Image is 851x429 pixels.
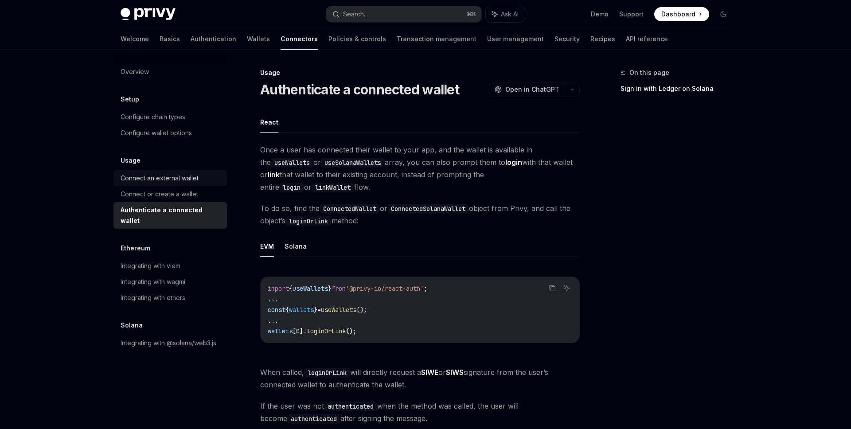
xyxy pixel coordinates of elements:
a: Connect an external wallet [113,170,227,186]
span: = [317,306,321,314]
h1: Authenticate a connected wallet [260,82,459,97]
span: When called, will directly request a or signature from the user’s connected wallet to authenticat... [260,366,580,391]
span: [ [293,327,296,335]
div: Integrating with ethers [121,292,185,303]
a: API reference [626,28,668,50]
span: ]. [300,327,307,335]
button: Copy the contents from the code block [547,282,558,294]
button: EVM [260,236,274,257]
a: Integrating with viem [113,258,227,274]
code: useWallets [271,158,313,168]
span: wallets [289,306,314,314]
h5: Setup [121,94,139,105]
a: Transaction management [397,28,476,50]
div: Connect an external wallet [121,173,199,183]
span: (); [346,327,356,335]
a: Basics [160,28,180,50]
code: loginOrLink [285,216,332,226]
span: ... [268,295,278,303]
div: Usage [260,68,580,77]
div: Connect or create a wallet [121,189,198,199]
a: Configure wallet options [113,125,227,141]
a: Recipes [590,28,615,50]
a: User management [487,28,544,50]
span: wallets [268,327,293,335]
span: ... [268,316,278,324]
div: Integrating with wagmi [121,277,185,287]
span: ⌘ K [467,11,476,18]
img: dark logo [121,8,176,20]
div: Configure chain types [121,112,185,122]
button: Ask AI [486,6,525,22]
strong: link [268,170,280,179]
code: ConnectedSolanaWallet [387,204,469,214]
a: Sign in with Ledger on Solana [621,82,738,96]
button: Solana [285,236,307,257]
code: authenticated [287,414,340,424]
span: Once a user has connected their wallet to your app, and the wallet is available in the or array, ... [260,144,580,193]
a: Connect or create a wallet [113,186,227,202]
a: Integrating with @solana/web3.js [113,335,227,351]
div: Overview [121,66,149,77]
div: Integrating with @solana/web3.js [121,338,216,348]
span: '@privy-io/react-auth' [346,285,424,292]
span: { [285,306,289,314]
a: SIWE [421,368,438,377]
div: Integrating with viem [121,261,180,271]
span: 0 [296,327,300,335]
code: linkWallet [312,183,354,192]
div: Search... [343,9,368,19]
a: Demo [591,10,609,19]
button: Ask AI [561,282,572,294]
span: { [289,285,293,292]
span: To do so, find the or object from Privy, and call the object’s method: [260,202,580,227]
a: Security [554,28,580,50]
span: If the user was not when the method was called, the user will become after signing the message. [260,400,580,425]
div: Configure wallet options [121,128,192,138]
a: Welcome [121,28,149,50]
h5: Ethereum [121,243,150,253]
a: Connectors [281,28,318,50]
strong: login [505,158,522,167]
span: Ask AI [501,10,519,19]
span: ; [424,285,427,292]
span: } [328,285,332,292]
a: Policies & controls [328,28,386,50]
a: Support [619,10,644,19]
span: On this page [629,67,669,78]
button: Search...⌘K [326,6,481,22]
a: Authenticate a connected wallet [113,202,227,229]
code: login [279,183,304,192]
span: useWallets [293,285,328,292]
code: loginOrLink [304,368,350,378]
a: Overview [113,64,227,80]
a: Authentication [191,28,236,50]
span: from [332,285,346,292]
a: Configure chain types [113,109,227,125]
a: Integrating with wagmi [113,274,227,290]
span: const [268,306,285,314]
span: import [268,285,289,292]
a: SIWS [446,368,464,377]
h5: Usage [121,155,141,166]
a: Integrating with ethers [113,290,227,306]
span: } [314,306,317,314]
button: Open in ChatGPT [489,82,565,97]
button: Toggle dark mode [716,7,730,21]
code: authenticated [324,402,377,411]
span: useWallets [321,306,356,314]
h5: Solana [121,320,143,331]
div: Authenticate a connected wallet [121,205,222,226]
span: (); [356,306,367,314]
span: Dashboard [661,10,695,19]
code: ConnectedWallet [320,204,380,214]
a: Wallets [247,28,270,50]
button: React [260,112,278,133]
span: loginOrLink [307,327,346,335]
span: Open in ChatGPT [505,85,559,94]
a: Dashboard [654,7,709,21]
code: useSolanaWallets [321,158,385,168]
